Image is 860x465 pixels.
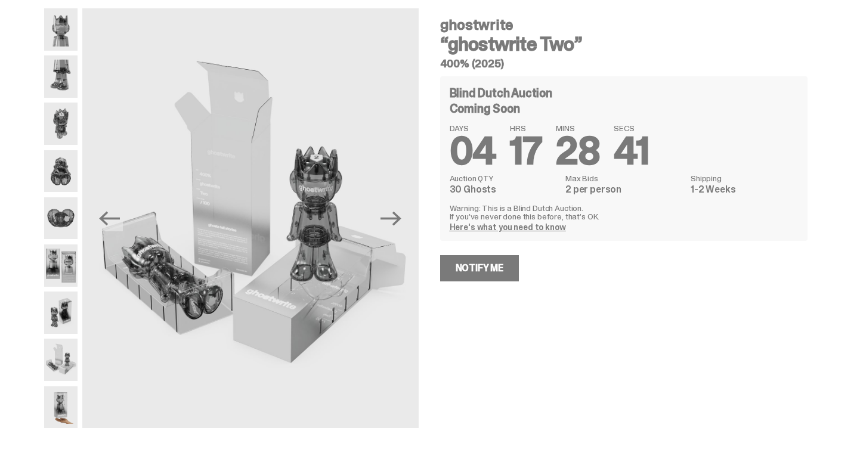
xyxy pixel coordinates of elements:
div: Coming Soon [450,103,798,114]
img: ghostwrite_Two_Media_3.png [44,55,78,98]
img: ghostwrite_Two_Media_1.png [44,8,78,51]
dt: Shipping [691,174,797,182]
dt: Max Bids [565,174,683,182]
h4: ghostwrite [440,18,808,32]
span: 28 [556,126,599,176]
img: ghostwrite_Two_Media_13.png [83,8,419,428]
img: ghostwrite_Two_Media_14.png [44,386,78,429]
h5: 400% (2025) [440,58,808,69]
img: ghostwrite_Two_Media_5.png [44,103,78,145]
dd: 1-2 Weeks [691,185,797,194]
p: Warning: This is a Blind Dutch Auction. If you’ve never done this before, that’s OK. [450,204,798,221]
img: ghostwrite_Two_Media_13.png [44,339,78,381]
span: MINS [556,124,599,132]
a: Notify Me [440,255,519,281]
h3: “ghostwrite Two” [440,35,808,54]
dd: 30 Ghosts [450,185,558,194]
button: Previous [97,205,123,231]
img: ghostwrite_Two_Media_6.png [44,150,78,193]
span: 04 [450,126,496,176]
a: Here's what you need to know [450,222,566,232]
img: ghostwrite_Two_Media_8.png [44,197,78,240]
span: SECS [614,124,649,132]
button: Next [378,205,404,231]
span: 41 [614,126,649,176]
img: ghostwrite_Two_Media_11.png [44,292,78,334]
dt: Auction QTY [450,174,558,182]
span: HRS [510,124,542,132]
dd: 2 per person [565,185,683,194]
span: DAYS [450,124,496,132]
span: 17 [510,126,542,176]
h4: Blind Dutch Auction [450,87,552,99]
img: ghostwrite_Two_Media_10.png [44,244,78,287]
